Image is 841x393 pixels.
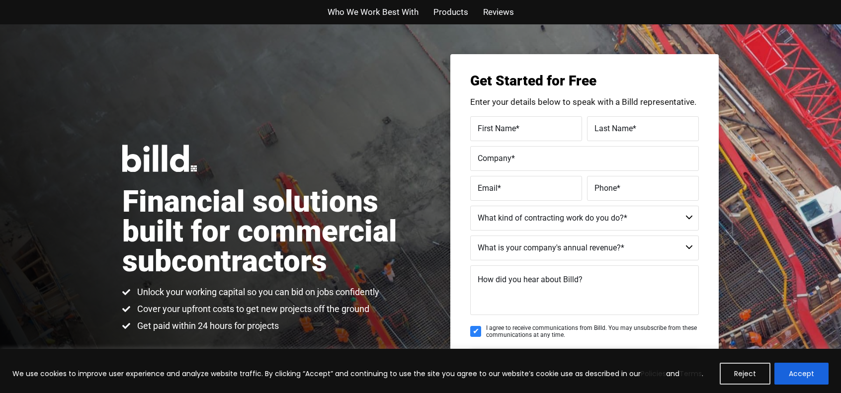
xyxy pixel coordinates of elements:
[135,303,369,315] span: Cover your upfront costs to get new projects off the ground
[483,5,514,19] a: Reviews
[594,123,633,133] span: Last Name
[478,153,511,162] span: Company
[12,368,703,380] p: We use cookies to improve user experience and analyze website traffic. By clicking “Accept” and c...
[478,275,583,284] span: How did you hear about Billd?
[433,5,468,19] a: Products
[774,363,829,385] button: Accept
[486,324,699,339] span: I agree to receive communications from Billd. You may unsubscribe from these communications at an...
[135,320,279,332] span: Get paid within 24 hours for projects
[328,5,419,19] a: Who We Work Best With
[470,74,699,88] h3: Get Started for Free
[470,326,481,337] input: I agree to receive communications from Billd. You may unsubscribe from these communications at an...
[135,286,379,298] span: Unlock your working capital so you can bid on jobs confidently
[122,187,420,276] h1: Financial solutions built for commercial subcontractors
[470,98,699,106] p: Enter your details below to speak with a Billd representative.
[679,369,702,379] a: Terms
[594,183,617,192] span: Phone
[641,369,666,379] a: Policies
[720,363,770,385] button: Reject
[478,123,516,133] span: First Name
[478,183,498,192] span: Email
